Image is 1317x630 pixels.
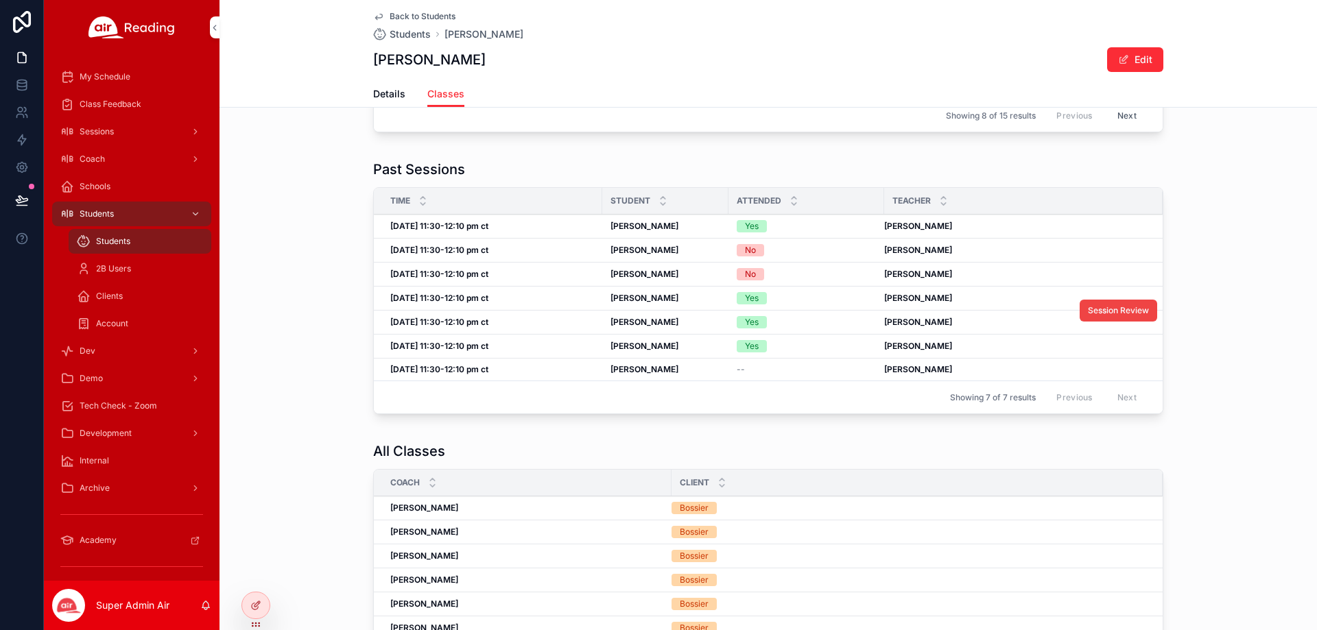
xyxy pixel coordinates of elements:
span: Session Review [1088,305,1149,316]
a: Internal [52,448,211,473]
span: Clients [96,291,123,302]
a: Dev [52,339,211,363]
span: Class Feedback [80,99,141,110]
div: Bossier [680,550,709,562]
span: Time [390,195,410,206]
span: Students [390,27,431,41]
div: No [745,244,756,256]
strong: [PERSON_NAME] [390,502,458,513]
a: Account [69,311,211,336]
button: Edit [1107,47,1163,72]
a: [PERSON_NAME] [884,269,1146,280]
span: Details [373,87,405,101]
a: [PERSON_NAME] [610,293,720,304]
strong: [DATE] 11:30-12:10 pm ct [390,293,488,303]
span: Tech Check - Zoom [80,400,157,411]
strong: [PERSON_NAME] [390,550,458,561]
span: Development [80,428,132,439]
a: [DATE] 11:30-12:10 pm ct [390,269,594,280]
a: Students [69,229,211,254]
button: Next [1108,105,1146,126]
a: Archive [52,476,211,500]
a: [DATE] 11:30-12:10 pm ct [390,317,594,328]
strong: [PERSON_NAME] [610,245,678,255]
a: No [737,268,876,280]
strong: [PERSON_NAME] [390,526,458,537]
a: Students [373,27,431,41]
a: Yes [737,220,876,232]
h1: [PERSON_NAME] [373,50,486,69]
strong: [PERSON_NAME] [884,269,952,279]
strong: [PERSON_NAME] [610,221,678,231]
a: Class Feedback [52,92,211,117]
strong: [DATE] 11:30-12:10 pm ct [390,269,488,279]
strong: [PERSON_NAME] [610,317,678,327]
span: Attended [737,195,781,206]
span: Account [96,318,128,329]
strong: [PERSON_NAME] [610,364,678,374]
strong: [PERSON_NAME] [390,574,458,585]
span: Internal [80,455,109,466]
strong: [PERSON_NAME] [610,269,678,279]
strong: [DATE] 11:30-12:10 pm ct [390,245,488,255]
a: [PERSON_NAME] [610,364,720,375]
button: Session Review [1080,300,1157,322]
strong: [PERSON_NAME] [884,341,952,351]
a: Schools [52,174,211,199]
span: Student [610,195,650,206]
span: Dev [80,346,95,356]
span: Sessions [80,126,114,137]
a: [PERSON_NAME] [444,27,523,41]
p: Super Admin Air [96,598,169,612]
strong: [DATE] 11:30-12:10 pm ct [390,364,488,374]
h1: Past Sessions [373,160,465,179]
span: Showing 7 of 7 results [950,392,1036,403]
span: Academy [80,535,117,546]
a: Tech Check - Zoom [52,393,211,418]
a: [PERSON_NAME] [610,269,720,280]
a: [DATE] 11:30-12:10 pm ct [390,245,594,256]
div: Yes [745,292,759,304]
strong: [PERSON_NAME] [884,364,952,374]
a: [PERSON_NAME] [884,341,1146,352]
strong: [PERSON_NAME] [884,293,952,303]
div: Yes [745,220,759,232]
a: [PERSON_NAME] [884,317,1146,328]
a: [DATE] 11:30-12:10 pm ct [390,341,594,352]
a: Development [52,421,211,446]
a: Yes [737,292,876,304]
span: Schools [80,181,110,192]
a: [DATE] 11:30-12:10 pm ct [390,293,594,304]
span: Archive [80,483,110,494]
span: Client [680,477,709,488]
a: My Schedule [52,64,211,89]
a: [PERSON_NAME] [610,317,720,328]
h1: All Classes [373,441,445,461]
div: Bossier [680,574,709,586]
a: -- [737,364,876,375]
a: Yes [737,316,876,328]
a: Demo [52,366,211,391]
strong: [PERSON_NAME] [884,317,952,327]
a: [DATE] 11:30-12:10 pm ct [390,221,594,232]
a: Sessions [52,119,211,144]
a: Back to Students [373,11,455,22]
div: Yes [745,340,759,352]
span: Coach [390,477,420,488]
strong: [PERSON_NAME] [884,221,952,231]
a: [PERSON_NAME] [884,245,1146,256]
a: [PERSON_NAME] [610,341,720,352]
div: No [745,268,756,280]
strong: [DATE] 11:30-12:10 pm ct [390,341,488,351]
div: Bossier [680,502,709,514]
strong: [DATE] 11:30-12:10 pm ct [390,317,488,327]
strong: [PERSON_NAME] [610,293,678,303]
a: Students [52,202,211,226]
a: [PERSON_NAME] [884,293,1146,304]
span: Demo [80,373,103,384]
a: Yes [737,340,876,352]
strong: [PERSON_NAME] [390,598,458,609]
span: -- [737,364,745,375]
a: 2B Users [69,256,211,281]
